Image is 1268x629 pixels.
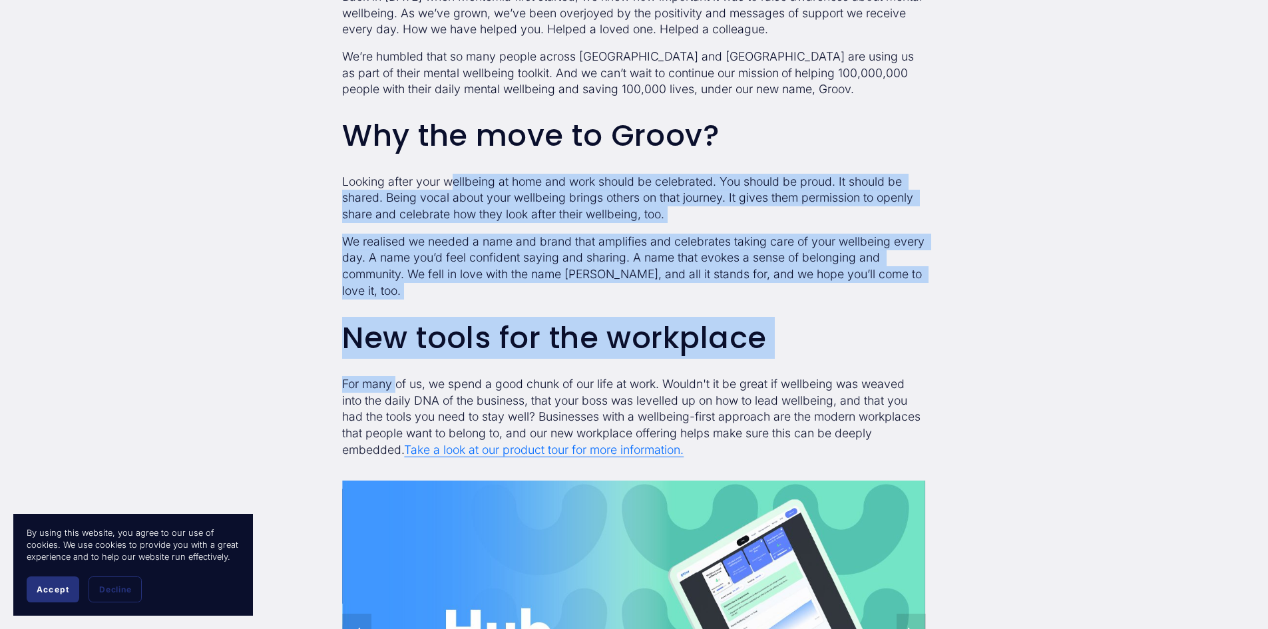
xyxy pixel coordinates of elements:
[89,576,142,602] button: Decline
[342,321,925,355] h2: New tools for the workplace
[404,443,684,457] a: Take a look at our product tour for more information.
[37,584,69,594] span: Accept
[342,174,925,223] p: Looking after your wellbeing at home and work should be celebrated. You should be proud. It shoul...
[13,514,253,616] section: Cookie banner
[99,584,131,594] span: Decline
[342,119,925,152] h2: Why the move to Groov?
[342,376,925,458] p: For many of us, we spend a good chunk of our life at work. Wouldn't it be great if wellbeing was ...
[27,527,240,563] p: By using this website, you agree to our use of cookies. We use cookies to provide you with a grea...
[27,576,79,602] button: Accept
[342,234,925,300] p: We realised we needed a name and brand that amplifies and celebrates taking care of your wellbein...
[342,49,925,98] p: We’re humbled that so many people across [GEOGRAPHIC_DATA] and [GEOGRAPHIC_DATA] are using us as ...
